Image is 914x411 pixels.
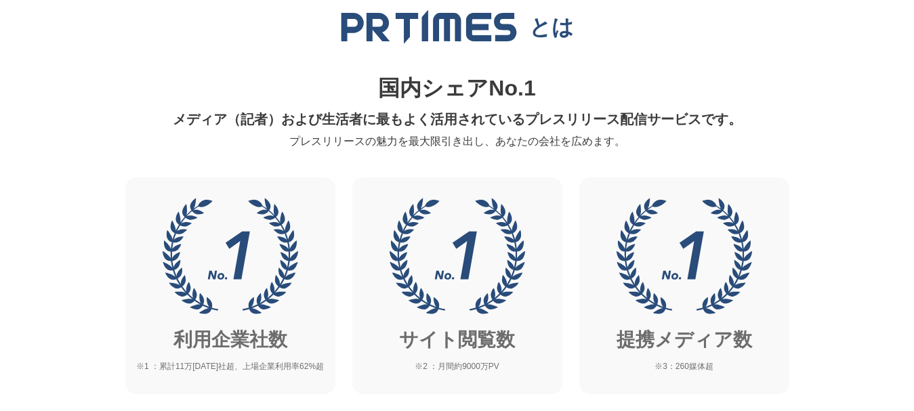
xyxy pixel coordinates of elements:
[173,325,287,355] p: 利用企業社数
[617,325,752,355] p: 提携メディア数
[415,360,499,373] span: ※2 ：月間約9000万PV
[390,198,525,314] img: サイト閲覧数No.1
[340,9,518,44] img: PR TIMES
[529,14,574,40] p: とは
[617,198,752,314] img: 提携メディア数No.1
[399,325,515,355] p: サイト閲覧数
[163,198,298,314] img: 利用企業社数No.1
[655,360,713,373] span: ※3：260媒体超
[133,133,781,150] p: プレスリリースの魅力を最大限引き出し、あなたの会社を広めます。
[136,360,324,373] span: ※1 ：累計11万[DATE]社超、上場企業利用率62%超
[133,71,781,106] p: 国内シェアNo.1
[133,106,781,133] p: メディア（記者）および生活者に最もよく活用されているプレスリリース配信サービスです。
